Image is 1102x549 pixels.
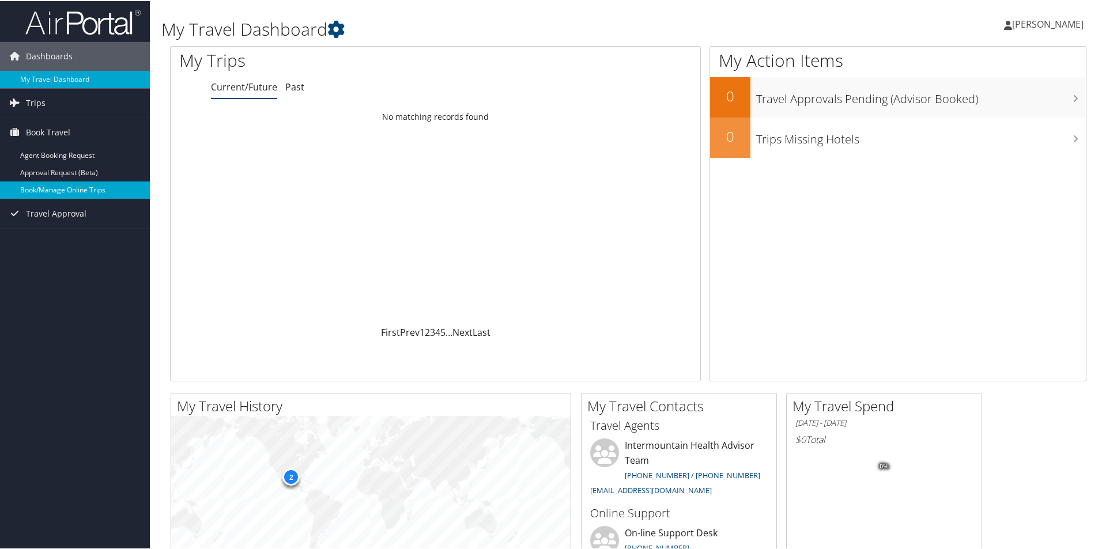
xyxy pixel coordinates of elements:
li: Intermountain Health Advisor Team [584,437,773,499]
h6: Total [795,432,973,445]
a: Current/Future [211,79,277,92]
h1: My Action Items [710,47,1086,71]
span: Book Travel [26,117,70,146]
a: [EMAIL_ADDRESS][DOMAIN_NAME] [590,484,712,494]
a: 2 [425,325,430,338]
h3: Online Support [590,504,768,520]
span: Dashboards [26,41,73,70]
span: Trips [26,88,46,116]
a: [PERSON_NAME] [1004,6,1095,40]
div: 2 [282,467,300,484]
a: First [381,325,400,338]
h2: 0 [710,126,750,145]
a: 1 [420,325,425,338]
a: [PHONE_NUMBER] / [PHONE_NUMBER] [625,469,760,479]
a: 5 [440,325,446,338]
a: 3 [430,325,435,338]
h3: Travel Approvals Pending (Advisor Booked) [756,84,1086,106]
span: [PERSON_NAME] [1012,17,1084,29]
span: Travel Approval [26,198,86,227]
span: … [446,325,452,338]
h3: Travel Agents [590,417,768,433]
h2: My Travel History [177,395,571,415]
tspan: 0% [880,462,889,469]
h1: My Travel Dashboard [161,16,784,40]
h2: My Travel Contacts [587,395,776,415]
a: 0Trips Missing Hotels [710,116,1086,157]
a: Next [452,325,473,338]
a: 0Travel Approvals Pending (Advisor Booked) [710,76,1086,116]
h6: [DATE] - [DATE] [795,417,973,427]
td: No matching records found [171,105,700,126]
a: 4 [435,325,440,338]
span: $0 [795,432,806,445]
h1: My Trips [179,47,471,71]
a: Past [285,79,304,92]
h3: Trips Missing Hotels [756,124,1086,146]
h2: 0 [710,85,750,105]
a: Prev [400,325,420,338]
h2: My Travel Spend [792,395,982,415]
img: airportal-logo.png [25,7,141,35]
a: Last [473,325,490,338]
